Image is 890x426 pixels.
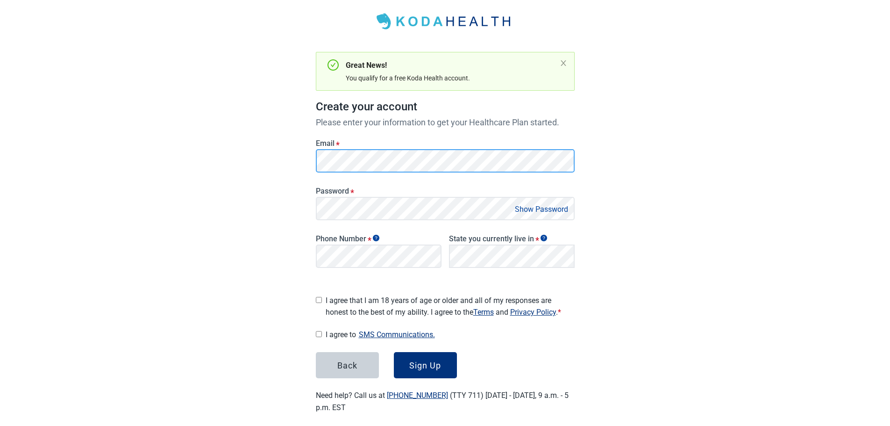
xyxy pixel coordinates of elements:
[541,235,547,241] span: Show tooltip
[346,73,556,83] div: You qualify for a free Koda Health account.
[512,203,571,216] button: Show Password
[449,234,575,243] label: State you currently live in
[316,234,441,243] label: Phone Number
[316,352,379,378] button: Back
[409,361,441,370] div: Sign Up
[394,352,457,378] button: Sign Up
[316,139,575,148] label: Email
[510,308,556,317] a: Read our Privacy Policy
[560,59,567,67] button: close
[316,391,569,412] label: Need help? Call us at (TTY 711) [DATE] - [DATE], 9 a.m. - 5 p.m. EST
[316,98,575,116] h1: Create your account
[387,391,448,400] a: [PHONE_NUMBER]
[328,59,339,71] span: check-circle
[373,235,379,241] span: Show tooltip
[326,295,575,318] span: I agree that I am 18 years of age or older and all of my responses are honest to the best of my a...
[316,187,575,195] label: Password
[326,328,575,341] span: I agree to
[346,61,387,70] strong: Great News!
[316,116,575,129] p: Please enter your information to get your Healthcare Plan started.
[337,361,357,370] div: Back
[370,10,520,33] img: Koda Health
[356,328,438,341] button: Show SMS communications details
[473,308,494,317] a: Read our Terms of Service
